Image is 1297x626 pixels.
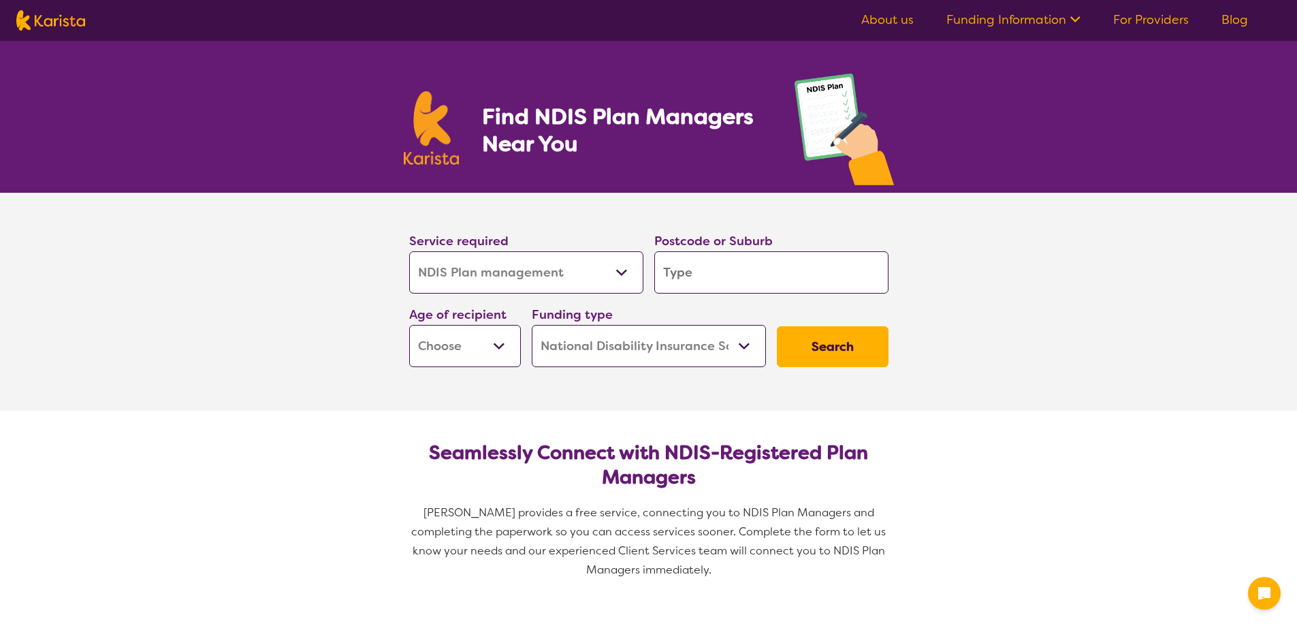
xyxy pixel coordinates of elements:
[482,103,767,157] h1: Find NDIS Plan Managers Near You
[777,326,888,367] button: Search
[654,251,888,294] input: Type
[411,505,888,577] span: [PERSON_NAME] provides a free service, connecting you to NDIS Plan Managers and completing the pa...
[409,307,507,323] label: Age of recipient
[532,307,613,323] label: Funding type
[1113,12,1189,28] a: For Providers
[795,74,894,193] img: plan-management
[404,91,460,165] img: Karista logo
[420,441,878,490] h2: Seamlessly Connect with NDIS-Registered Plan Managers
[409,233,509,249] label: Service required
[16,10,85,31] img: Karista logo
[1221,12,1248,28] a: Blog
[946,12,1080,28] a: Funding Information
[861,12,914,28] a: About us
[654,233,773,249] label: Postcode or Suburb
